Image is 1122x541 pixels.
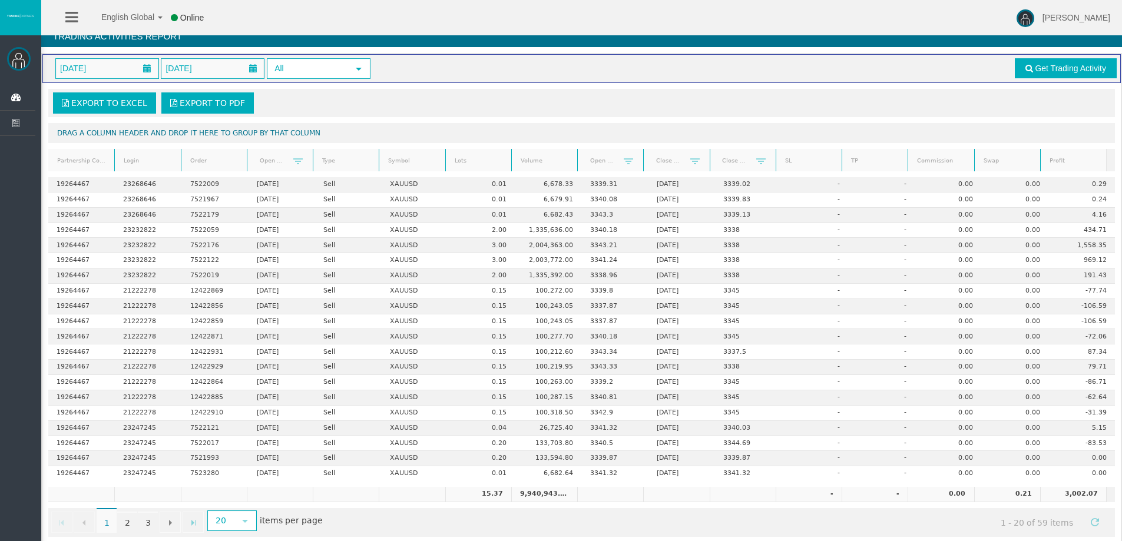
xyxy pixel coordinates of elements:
[48,192,115,208] td: 19264467
[249,284,315,299] td: [DATE]
[50,153,113,169] a: Partnership Code
[382,344,448,360] td: XAUUSD
[848,208,915,223] td: -
[115,192,181,208] td: 23268646
[848,344,915,360] td: -
[782,223,848,238] td: -
[48,284,115,299] td: 19264467
[1048,223,1115,238] td: 434.71
[782,253,848,268] td: -
[448,253,515,268] td: 3.00
[382,329,448,344] td: XAUUSD
[582,329,648,344] td: 3340.18
[183,153,245,169] a: Order
[848,406,915,421] td: -
[115,238,181,253] td: 23232822
[515,421,581,436] td: 26,725.40
[982,406,1048,421] td: 0.00
[382,299,448,314] td: XAUUSD
[582,406,648,421] td: 3342.9
[848,268,915,284] td: -
[582,344,648,360] td: 3343.34
[982,253,1048,268] td: 0.00
[715,253,782,268] td: 3338
[648,284,715,299] td: [DATE]
[315,360,382,375] td: Sell
[1048,375,1115,390] td: -86.71
[515,344,581,360] td: 100,212.60
[115,314,181,330] td: 21222278
[982,177,1048,192] td: 0.00
[715,360,782,375] td: 3338
[1048,284,1115,299] td: -77.74
[648,208,715,223] td: [DATE]
[315,329,382,344] td: Sell
[382,177,448,192] td: XAUUSD
[915,284,981,299] td: 0.00
[382,406,448,421] td: XAUUSD
[782,329,848,344] td: -
[848,238,915,253] td: -
[648,177,715,192] td: [DATE]
[715,375,782,390] td: 3345
[249,421,315,436] td: [DATE]
[382,375,448,390] td: XAUUSD
[115,329,181,344] td: 21222278
[448,299,515,314] td: 0.15
[515,360,581,375] td: 100,219.95
[181,299,248,314] td: 12422856
[515,177,581,192] td: 6,678.33
[715,152,756,168] a: Close Price
[782,421,848,436] td: -
[1048,177,1115,192] td: 0.29
[115,223,181,238] td: 23232822
[782,238,848,253] td: -
[315,268,382,284] td: Sell
[848,390,915,406] td: -
[648,192,715,208] td: [DATE]
[715,284,782,299] td: 3345
[782,192,848,208] td: -
[86,12,154,22] span: English Global
[6,14,35,18] img: logo.svg
[448,344,515,360] td: 0.15
[48,223,115,238] td: 19264467
[315,284,382,299] td: Sell
[48,360,115,375] td: 19264467
[315,253,382,268] td: Sell
[582,223,648,238] td: 3340.18
[982,314,1048,330] td: 0.00
[844,153,906,169] a: TP
[249,208,315,223] td: [DATE]
[448,208,515,223] td: 0.01
[982,223,1048,238] td: 0.00
[115,360,181,375] td: 21222278
[249,314,315,330] td: [DATE]
[982,238,1048,253] td: 0.00
[782,208,848,223] td: -
[249,344,315,360] td: [DATE]
[915,406,981,421] td: 0.00
[48,421,115,436] td: 19264467
[648,360,715,375] td: [DATE]
[115,299,181,314] td: 21222278
[448,238,515,253] td: 3.00
[582,284,648,299] td: 3339.8
[715,238,782,253] td: 3338
[582,238,648,253] td: 3343.21
[249,375,315,390] td: [DATE]
[181,223,248,238] td: 7522059
[715,314,782,330] td: 3345
[448,375,515,390] td: 0.15
[848,253,915,268] td: -
[315,192,382,208] td: Sell
[982,192,1048,208] td: 0.00
[1048,406,1115,421] td: -31.39
[982,284,1048,299] td: 0.00
[48,177,115,192] td: 19264467
[48,299,115,314] td: 19264467
[515,238,581,253] td: 2,004,363.00
[181,238,248,253] td: 7522176
[249,406,315,421] td: [DATE]
[315,299,382,314] td: Sell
